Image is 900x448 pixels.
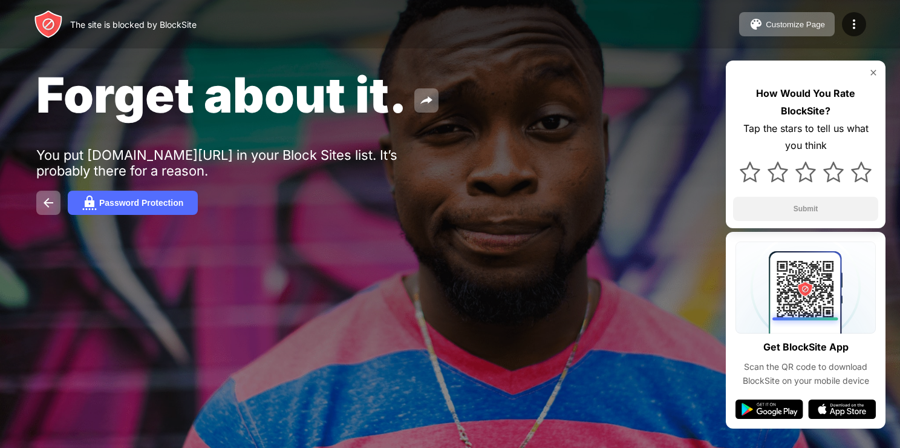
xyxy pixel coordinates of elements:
img: star.svg [768,162,788,182]
img: qrcode.svg [735,242,876,334]
button: Password Protection [68,191,198,215]
div: How Would You Rate BlockSite? [733,85,878,120]
div: You put [DOMAIN_NAME][URL] in your Block Sites list. It’s probably there for a reason. [36,147,410,179]
img: star.svg [823,162,844,182]
img: star.svg [740,162,760,182]
img: star.svg [795,162,816,182]
img: menu-icon.svg [847,17,861,31]
span: Forget about it. [36,65,407,124]
img: back.svg [41,196,56,210]
img: header-logo.svg [34,10,63,39]
img: pallet.svg [749,17,763,31]
button: Submit [733,197,878,221]
div: Tap the stars to tell us what you think [733,120,878,155]
div: Customize Page [766,20,825,29]
img: app-store.svg [808,400,876,419]
img: password.svg [82,196,97,210]
img: google-play.svg [735,400,803,419]
div: The site is blocked by BlockSite [70,19,197,30]
div: Password Protection [99,198,183,208]
button: Customize Page [739,12,835,36]
img: star.svg [851,162,872,182]
img: rate-us-close.svg [869,68,878,77]
div: Get BlockSite App [763,338,849,356]
img: share.svg [419,93,434,108]
div: Scan the QR code to download BlockSite on your mobile device [735,360,876,387]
